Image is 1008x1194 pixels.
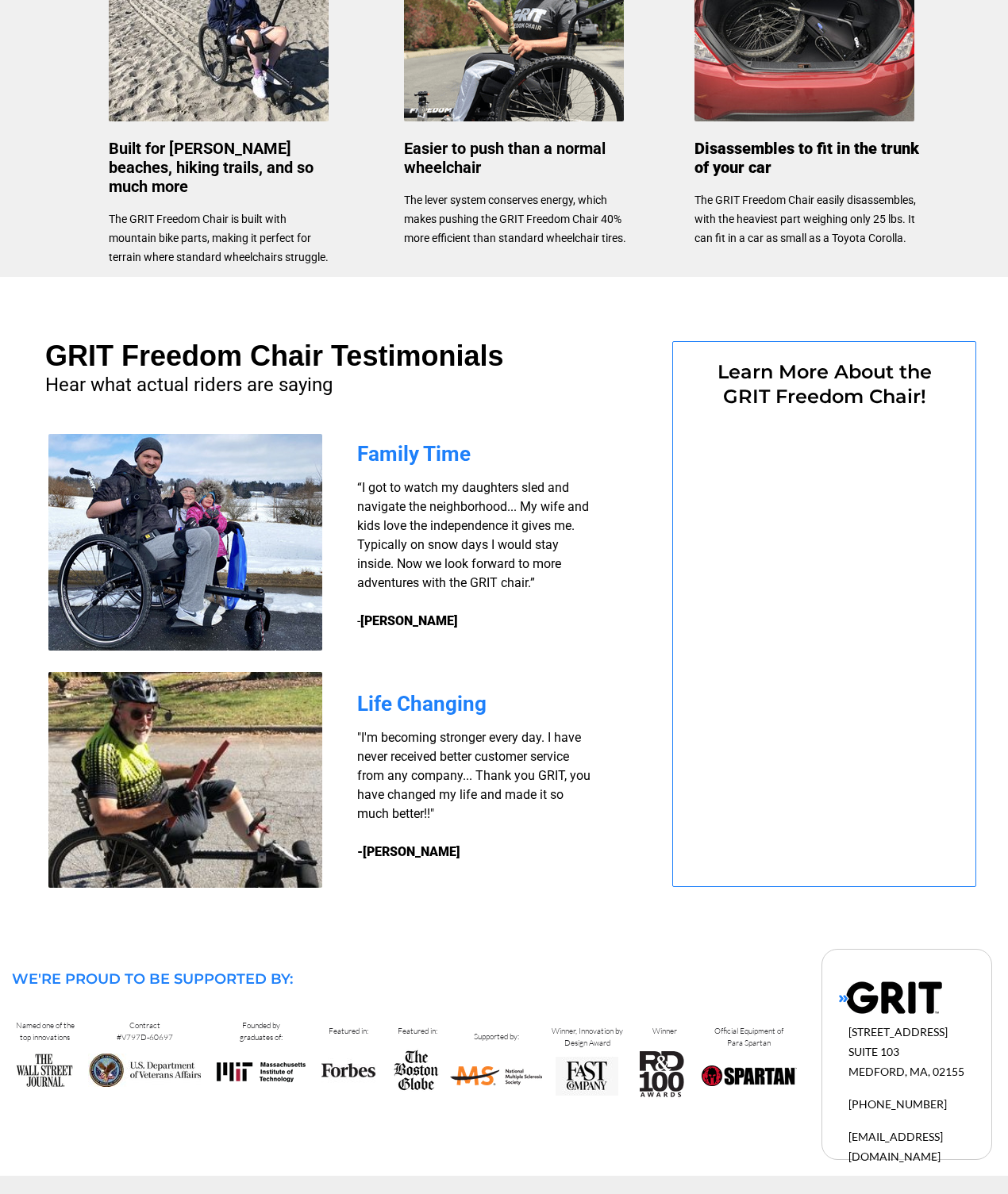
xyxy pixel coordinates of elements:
[360,613,458,628] strong: [PERSON_NAME]
[404,139,606,177] span: Easier to push than a normal wheelchair
[714,1026,783,1048] span: Official Equipment of Para Spartan
[329,1026,368,1036] span: Featured in:
[398,1026,437,1036] span: Featured in:
[848,1130,943,1163] span: [EMAIL_ADDRESS][DOMAIN_NAME]
[552,1026,623,1048] span: Winner, Innovation by Design Award
[474,1031,519,1042] span: Supported by:
[12,970,293,988] span: WE'RE PROUD TO BE SUPPORTED BY:
[694,139,919,177] span: Disassembles to fit in the trunk of your car
[652,1026,677,1036] span: Winner
[357,844,460,859] strong: -[PERSON_NAME]
[848,1097,947,1111] span: [PHONE_NUMBER]
[848,1045,899,1058] span: SUITE 103
[357,480,589,628] span: “I got to watch my daughters sled and navigate the neighborhood... My wife and kids love the inde...
[109,139,314,196] span: Built for [PERSON_NAME] beaches, hiking trails, and so much more
[404,194,626,244] span: The lever system conserves energy, which makes pushing the GRIT Freedom Chair 40% more efficient ...
[848,1025,948,1039] span: [STREET_ADDRESS]
[357,442,471,466] span: Family Time
[45,340,503,372] span: GRIT Freedom Chair Testimonials
[357,730,591,821] span: "I'm becoming stronger every day. I have never received better customer service from any company....
[848,1065,964,1078] span: MEDFORD, MA, 02155
[694,194,916,244] span: The GRIT Freedom Chair easily disassembles, with the heaviest part weighing only 25 lbs. It can f...
[109,213,329,263] span: The GRIT Freedom Chair is built with mountain bike parts, making it perfect for terrain where sta...
[45,374,333,396] span: Hear what actual riders are saying
[16,1020,75,1042] span: Named one of the top innovations
[718,360,932,408] span: Learn More About the GRIT Freedom Chair!
[357,692,487,716] span: Life Changing
[240,1020,283,1042] span: Founded by graduates of:
[699,418,949,862] iframe: Form 0
[117,1020,173,1042] span: Contract #V797D-60697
